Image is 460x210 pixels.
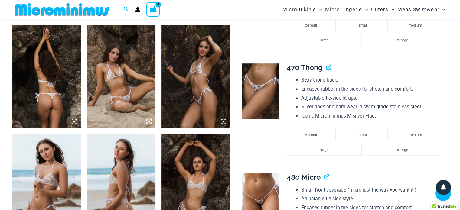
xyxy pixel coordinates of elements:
[12,3,112,16] img: MM SHOP LOGO FLAT
[301,85,443,94] li: Encased rubber in the sides for stretch and comfort.
[397,38,408,42] span: x-large
[388,2,394,17] span: Menu Toggle
[305,23,317,27] span: x-small
[123,6,129,13] a: Search icon link
[301,194,443,203] li: Adjustable tie-side style.
[371,2,388,17] span: Outers
[301,102,443,111] li: Silver rings and hard wear in swim-grade stainless steel.
[287,34,362,46] li: large
[397,148,408,152] span: x-large
[409,23,422,27] span: medium
[12,25,81,128] img: Tide Lines White 350 Halter Top 470 Thong
[439,2,445,17] span: Menu Toggle
[362,2,368,17] span: Menu Toggle
[161,25,230,128] img: Tide Lines White 308 Tri Top 470 Thong
[287,129,336,141] li: x-small
[359,133,368,137] span: small
[135,7,140,12] a: Account icon link
[305,133,317,137] span: x-small
[287,144,362,156] li: large
[391,129,440,141] li: medium
[287,173,321,182] span: 480 Micro
[370,2,396,17] a: OutersMenu ToggleMenu Toggle
[391,19,440,31] li: medium
[359,23,368,27] span: small
[396,2,447,17] a: Mens SwimwearMenu ToggleMenu Toggle
[397,2,439,17] span: Mens Swimwear
[301,186,443,195] li: Small front coverage (micro just the way you want it!)
[365,144,440,156] li: x-large
[280,1,448,18] nav: Site Navigation
[339,129,388,141] li: small
[339,19,388,31] li: small
[301,76,443,85] li: Sexy thong back.
[324,2,370,17] a: Micro LingerieMenu ToggleMenu Toggle
[316,2,322,17] span: Menu Toggle
[320,38,328,42] span: large
[325,2,362,17] span: Micro Lingerie
[146,2,160,16] a: View Shopping Cart, empty
[409,133,422,137] span: medium
[287,63,323,72] span: 470 Thong
[320,148,328,152] span: large
[301,111,443,121] li: Iconic Microminimus M silver Flag.
[365,34,440,46] li: x-large
[242,63,279,119] img: Tide Lines White 470 Thong
[287,19,336,31] li: x-small
[282,2,316,17] span: Micro Bikinis
[301,94,443,103] li: Adjustable tie-side straps.
[87,25,155,128] img: Tide Lines White 308 Tri Top 470 Thong
[281,2,324,17] a: Micro BikinisMenu ToggleMenu Toggle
